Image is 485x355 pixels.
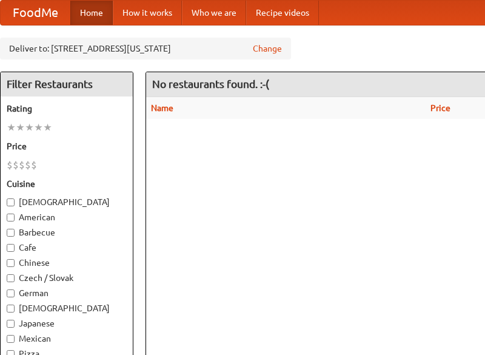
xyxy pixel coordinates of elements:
[7,229,15,237] input: Barbecue
[7,317,127,330] label: Japanese
[7,103,127,115] h5: Rating
[7,302,127,314] label: [DEMOGRAPHIC_DATA]
[7,242,127,254] label: Cafe
[7,305,15,313] input: [DEMOGRAPHIC_DATA]
[7,259,15,267] input: Chinese
[7,198,15,206] input: [DEMOGRAPHIC_DATA]
[7,121,16,134] li: ★
[16,121,25,134] li: ★
[25,158,31,172] li: $
[7,244,15,252] input: Cafe
[19,158,25,172] li: $
[7,158,13,172] li: $
[7,257,127,269] label: Chinese
[7,214,15,221] input: American
[1,72,133,96] h4: Filter Restaurants
[7,333,127,345] label: Mexican
[31,158,37,172] li: $
[151,103,173,113] a: Name
[43,121,52,134] li: ★
[7,140,127,152] h5: Price
[13,158,19,172] li: $
[7,289,15,297] input: German
[7,226,127,238] label: Barbecue
[253,42,282,55] a: Change
[113,1,182,25] a: How it works
[7,287,127,299] label: German
[430,103,450,113] a: Price
[34,121,43,134] li: ★
[7,196,127,208] label: [DEMOGRAPHIC_DATA]
[182,1,246,25] a: Who we are
[7,335,15,343] input: Mexican
[152,78,269,90] ng-pluralize: No restaurants found. :-(
[70,1,113,25] a: Home
[246,1,319,25] a: Recipe videos
[7,272,127,284] label: Czech / Slovak
[1,1,70,25] a: FoodMe
[7,320,15,328] input: Japanese
[25,121,34,134] li: ★
[7,178,127,190] h5: Cuisine
[7,211,127,223] label: American
[7,274,15,282] input: Czech / Slovak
